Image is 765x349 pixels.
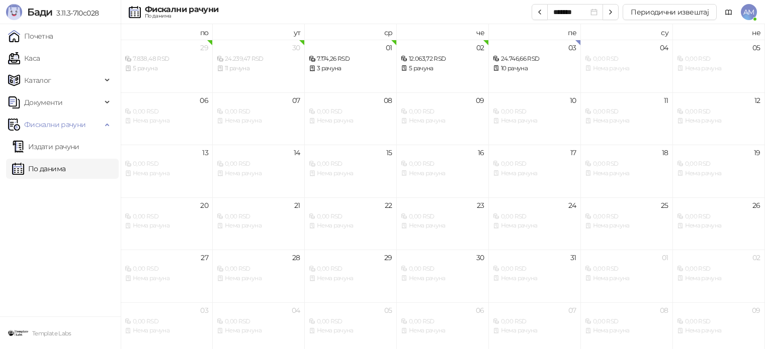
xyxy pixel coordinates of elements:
td: 2025-10-26 [673,197,765,250]
div: 11 [664,97,668,104]
div: Нема рачуна [217,274,300,283]
td: 2025-10-13 [121,145,213,197]
td: 2025-10-29 [305,250,397,302]
div: 0,00 RSD [125,317,208,326]
div: 0,00 RSD [217,159,300,169]
td: 2025-09-30 [213,40,305,92]
div: 09 [752,307,760,314]
div: 12.063,72 RSD [401,54,484,64]
div: 30 [292,44,300,51]
div: 0,00 RSD [125,159,208,169]
div: 0,00 RSD [309,264,392,274]
td: 2025-10-24 [489,197,581,250]
div: 18 [662,149,668,156]
div: 0,00 RSD [585,212,668,221]
th: су [581,24,673,40]
button: Периодични извештај [623,4,717,20]
div: 10 рачуна [493,64,576,73]
div: 0,00 RSD [677,159,760,169]
td: 2025-10-09 [397,92,489,145]
div: 0,00 RSD [677,107,760,117]
div: 27 [201,254,208,261]
div: Нема рачуна [493,116,576,126]
td: 2025-10-04 [581,40,673,92]
div: 04 [660,44,668,51]
div: 26 [752,202,760,209]
div: 0,00 RSD [585,264,668,274]
div: 0,00 RSD [217,264,300,274]
span: Бади [27,6,52,18]
div: 0,00 RSD [493,264,576,274]
div: Нема рачуна [309,169,392,178]
div: Нема рачуна [309,326,392,335]
div: 23 [477,202,484,209]
th: не [673,24,765,40]
div: 17 [570,149,576,156]
div: Нема рачуна [309,221,392,230]
div: 0,00 RSD [309,159,392,169]
th: ут [213,24,305,40]
div: 10 [570,97,576,104]
div: Нема рачуна [309,274,392,283]
td: 2025-10-23 [397,197,489,250]
td: 2025-10-14 [213,145,305,197]
div: Нема рачуна [493,326,576,335]
div: Нема рачуна [677,169,760,178]
div: 04 [292,307,300,314]
div: Нема рачуна [125,169,208,178]
span: Фискални рачуни [24,114,86,135]
div: 09 [476,97,484,104]
td: 2025-10-07 [213,92,305,145]
div: Нема рачуна [401,221,484,230]
div: 08 [660,307,668,314]
div: 24.746,66 RSD [493,54,576,64]
div: Нема рачуна [217,221,300,230]
span: Документи [24,92,62,112]
th: че [397,24,489,40]
div: 13 [202,149,208,156]
td: 2025-10-15 [305,145,397,197]
div: 0,00 RSD [125,212,208,221]
td: 2025-10-20 [121,197,213,250]
div: 3 рачуна [309,64,392,73]
div: 25 [661,202,668,209]
div: Нема рачуна [677,221,760,230]
div: Нема рачуна [493,221,576,230]
th: ср [305,24,397,40]
div: 07 [568,307,576,314]
span: 3.11.3-710c028 [52,9,99,18]
div: 01 [386,44,392,51]
td: 2025-10-30 [397,250,489,302]
div: 05 [384,307,392,314]
div: 05 [752,44,760,51]
td: 2025-10-19 [673,145,765,197]
div: 21 [294,202,300,209]
a: Почетна [8,26,53,46]
div: 0,00 RSD [401,212,484,221]
td: 2025-10-17 [489,145,581,197]
div: Нема рачуна [493,274,576,283]
td: 2025-10-28 [213,250,305,302]
div: 5 рачуна [401,64,484,73]
div: 0,00 RSD [401,317,484,326]
div: 0,00 RSD [677,212,760,221]
td: 2025-10-22 [305,197,397,250]
td: 2025-11-02 [673,250,765,302]
td: 2025-10-21 [213,197,305,250]
div: 0,00 RSD [493,317,576,326]
div: По данима [145,14,218,19]
div: 5 рачуна [125,64,208,73]
td: 2025-10-06 [121,92,213,145]
th: по [121,24,213,40]
div: 0,00 RSD [217,212,300,221]
div: 03 [200,307,208,314]
div: 7.174,26 RSD [309,54,392,64]
a: Издати рачуни [12,137,79,157]
div: 0,00 RSD [493,159,576,169]
div: 0,00 RSD [585,54,668,64]
div: 02 [476,44,484,51]
div: 24.239,47 RSD [217,54,300,64]
td: 2025-10-02 [397,40,489,92]
div: 0,00 RSD [677,264,760,274]
div: 0,00 RSD [401,159,484,169]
